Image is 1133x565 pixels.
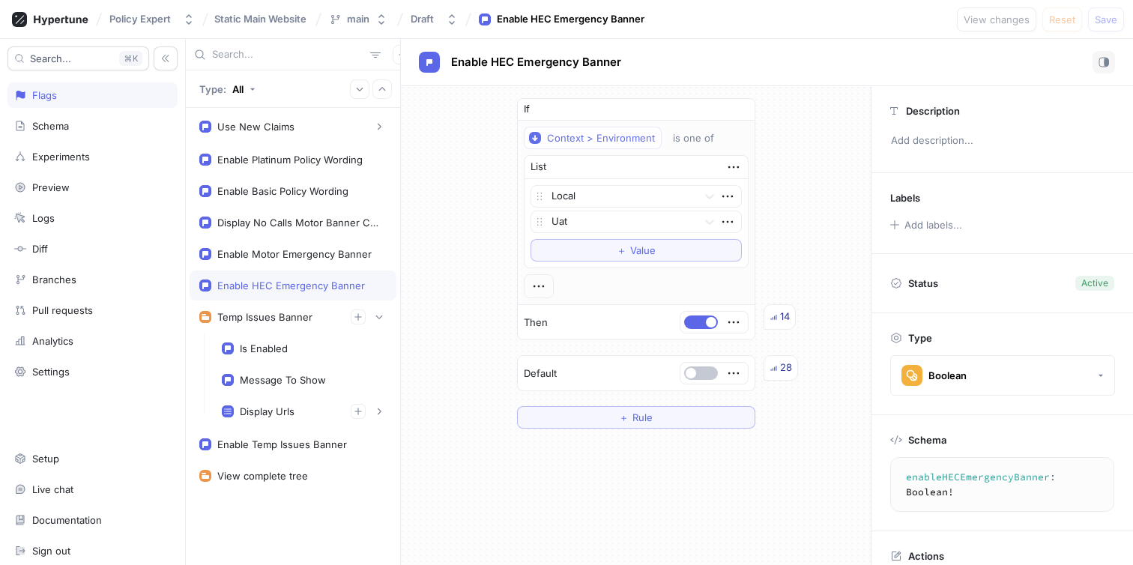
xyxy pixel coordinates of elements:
[217,217,381,229] div: Display No Calls Motor Banner Content
[884,128,1120,154] p: Add description...
[957,7,1036,31] button: View changes
[531,239,742,262] button: ＋Value
[32,335,73,347] div: Analytics
[32,212,55,224] div: Logs
[240,342,288,354] div: Is Enabled
[619,413,629,422] span: ＋
[32,304,93,316] div: Pull requests
[1049,15,1075,24] span: Reset
[908,273,938,294] p: Status
[524,366,557,381] p: Default
[217,248,372,260] div: Enable Motor Emergency Banner
[109,13,171,25] div: Policy Expert
[632,413,653,422] span: Rule
[32,120,69,132] div: Schema
[350,79,369,99] button: Expand all
[897,464,1114,505] textarea: enableHECEmergencyBanner: Boolean!
[217,438,347,450] div: Enable Temp Issues Banner
[32,483,73,495] div: Live chat
[908,550,944,562] p: Actions
[32,514,102,526] div: Documentation
[30,54,71,63] span: Search...
[199,83,226,95] p: Type:
[524,127,662,149] button: Context > Environment
[32,453,59,465] div: Setup
[32,181,70,193] div: Preview
[666,127,736,149] button: is one of
[103,7,201,31] button: Policy Expert
[217,280,365,291] div: Enable HEC Emergency Banner
[890,355,1115,396] button: Boolean
[232,83,244,95] div: All
[347,13,369,25] div: main
[7,507,178,533] a: Documentation
[1088,7,1124,31] button: Save
[119,51,142,66] div: K
[240,405,294,417] div: Display Urls
[323,7,393,31] button: main
[630,246,656,255] span: Value
[524,102,530,117] p: If
[890,192,920,204] p: Labels
[928,369,967,382] div: Boolean
[885,215,966,235] button: Add labels...
[212,47,364,62] input: Search...
[240,374,326,386] div: Message To Show
[32,366,70,378] div: Settings
[217,154,363,166] div: Enable Platinum Policy Wording
[32,89,57,101] div: Flags
[908,434,946,446] p: Schema
[617,246,626,255] span: ＋
[194,76,261,102] button: Type: All
[517,406,755,429] button: ＋Rule
[217,470,308,482] div: View complete tree
[524,315,548,330] p: Then
[673,132,714,145] div: is one of
[217,311,312,323] div: Temp Issues Banner
[964,15,1030,24] span: View changes
[1081,277,1108,290] div: Active
[1095,15,1117,24] span: Save
[32,545,70,557] div: Sign out
[904,220,962,230] div: Add labels...
[7,46,149,70] button: Search...K
[217,121,294,133] div: Use New Claims
[531,160,546,175] div: List
[906,105,960,117] p: Description
[32,151,90,163] div: Experiments
[780,360,792,375] div: 28
[547,132,655,145] div: Context > Environment
[908,332,932,344] p: Type
[372,79,392,99] button: Collapse all
[780,309,790,324] div: 14
[32,274,76,285] div: Branches
[32,243,48,255] div: Diff
[405,7,464,31] button: Draft
[1042,7,1082,31] button: Reset
[451,56,621,68] span: Enable HEC Emergency Banner
[411,13,434,25] div: Draft
[214,13,306,24] span: Static Main Website
[497,12,644,27] div: Enable HEC Emergency Banner
[217,185,348,197] div: Enable Basic Policy Wording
